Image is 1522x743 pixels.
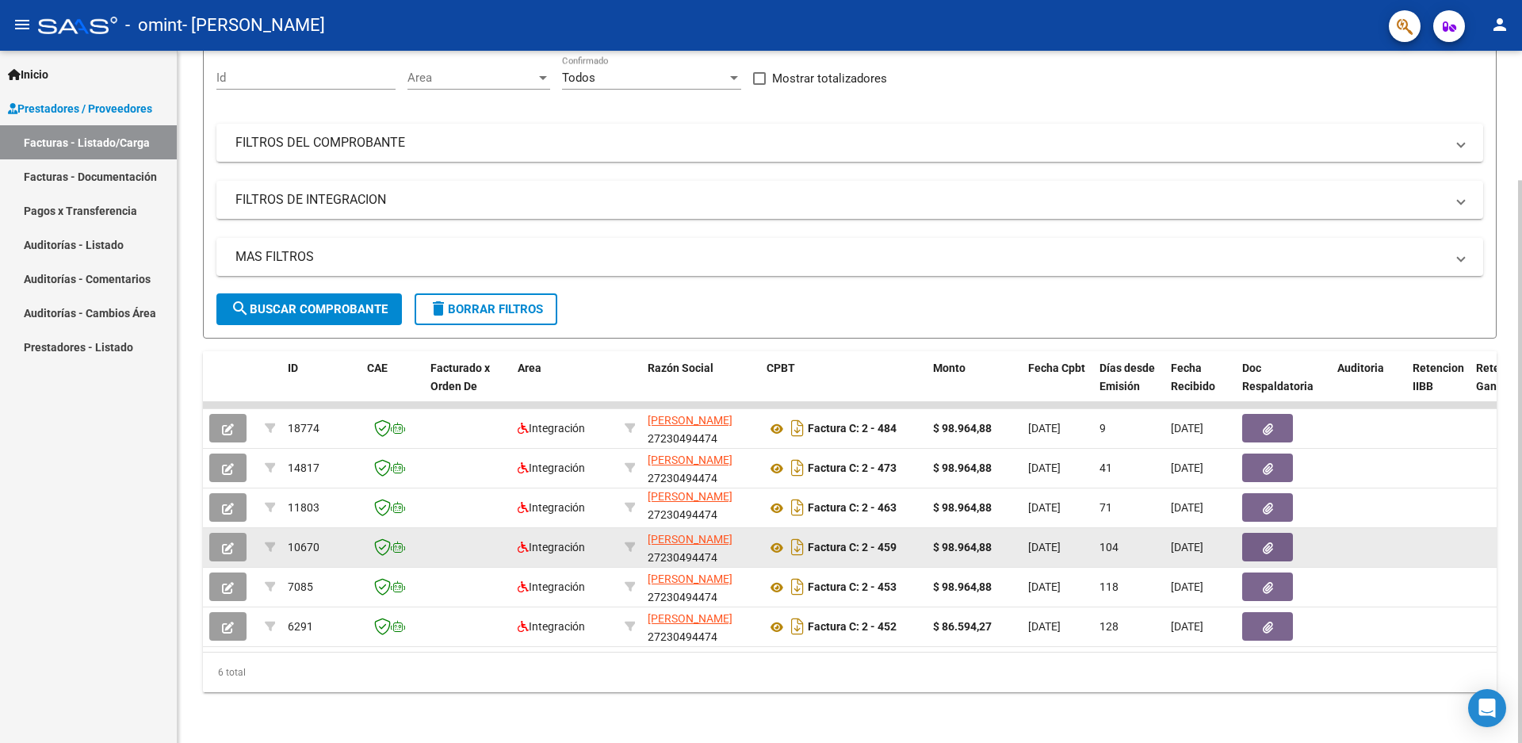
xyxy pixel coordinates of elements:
span: 10670 [288,541,319,553]
datatable-header-cell: Fecha Cpbt [1022,351,1093,421]
datatable-header-cell: Doc Respaldatoria [1236,351,1331,421]
strong: Factura C: 2 - 463 [808,502,897,515]
span: [PERSON_NAME] [648,454,732,466]
mat-icon: delete [429,299,448,318]
span: [PERSON_NAME] [648,612,732,625]
datatable-header-cell: Retencion IIBB [1406,351,1470,421]
datatable-header-cell: Area [511,351,618,421]
span: [DATE] [1171,620,1203,633]
span: [PERSON_NAME] [648,533,732,546]
datatable-header-cell: CAE [361,351,424,421]
strong: $ 98.964,88 [933,501,992,514]
span: [PERSON_NAME] [648,490,732,503]
i: Descargar documento [787,455,808,481]
datatable-header-cell: Días desde Emisión [1093,351,1164,421]
span: [DATE] [1171,541,1203,553]
span: 6291 [288,620,313,633]
div: 27230494474 [648,491,754,524]
mat-expansion-panel-header: MAS FILTROS [216,238,1483,276]
span: 71 [1099,501,1112,514]
span: Integración [518,422,585,435]
strong: $ 86.594,27 [933,620,992,633]
span: Fecha Recibido [1171,362,1215,393]
datatable-header-cell: Monto [927,351,1022,421]
span: Area [518,362,541,374]
button: Borrar Filtros [415,293,557,325]
mat-panel-title: FILTROS DEL COMPROBANTE [235,134,1445,151]
span: [DATE] [1028,422,1061,435]
div: 27230494474 [648,412,754,445]
span: Borrar Filtros [429,302,543,316]
span: CPBT [767,362,795,374]
span: 14817 [288,462,319,474]
span: [PERSON_NAME] [648,414,732,427]
strong: Factura C: 2 - 453 [808,581,897,594]
span: Prestadores / Proveedores [8,100,152,117]
strong: Factura C: 2 - 452 [808,621,897,634]
i: Descargar documento [787,495,808,520]
strong: $ 98.964,88 [933,580,992,593]
span: [DATE] [1171,422,1203,435]
span: Facturado x Orden De [430,362,490,393]
div: 27230494474 [648,610,754,643]
i: Descargar documento [787,614,808,639]
div: 27230494474 [648,451,754,484]
datatable-header-cell: Auditoria [1331,351,1406,421]
i: Descargar documento [787,534,808,560]
span: [DATE] [1028,501,1061,514]
mat-icon: menu [13,15,32,34]
span: [DATE] [1028,580,1061,593]
span: [DATE] [1171,462,1203,474]
mat-icon: person [1490,15,1509,34]
div: 27230494474 [648,570,754,603]
mat-expansion-panel-header: FILTROS DEL COMPROBANTE [216,124,1483,162]
span: Integración [518,580,585,593]
span: - omint [125,8,182,43]
mat-expansion-panel-header: FILTROS DE INTEGRACION [216,181,1483,219]
span: ID [288,362,298,374]
div: 27230494474 [648,530,754,564]
span: [DATE] [1171,501,1203,514]
span: Doc Respaldatoria [1242,362,1314,393]
datatable-header-cell: ID [281,351,361,421]
span: Auditoria [1337,362,1384,374]
strong: Factura C: 2 - 473 [808,462,897,475]
div: 6 total [203,653,1497,692]
span: [DATE] [1028,462,1061,474]
span: Fecha Cpbt [1028,362,1085,374]
strong: $ 98.964,88 [933,462,992,474]
span: - [PERSON_NAME] [182,8,325,43]
span: Mostrar totalizadores [772,69,887,88]
div: Open Intercom Messenger [1468,689,1506,727]
span: 104 [1099,541,1119,553]
button: Buscar Comprobante [216,293,402,325]
span: [DATE] [1028,620,1061,633]
datatable-header-cell: Facturado x Orden De [424,351,511,421]
span: 41 [1099,462,1112,474]
span: 128 [1099,620,1119,633]
datatable-header-cell: Fecha Recibido [1164,351,1236,421]
span: 18774 [288,422,319,435]
span: [PERSON_NAME] [648,573,732,585]
datatable-header-cell: CPBT [760,351,927,421]
span: Monto [933,362,966,374]
span: 118 [1099,580,1119,593]
span: [DATE] [1171,580,1203,593]
mat-panel-title: MAS FILTROS [235,248,1445,266]
span: Area [407,71,536,85]
span: 7085 [288,580,313,593]
span: Días desde Emisión [1099,362,1155,393]
span: Razón Social [648,362,713,374]
span: CAE [367,362,388,374]
mat-icon: search [231,299,250,318]
span: 11803 [288,501,319,514]
span: Retencion IIBB [1413,362,1464,393]
span: Integración [518,462,585,474]
i: Descargar documento [787,416,808,441]
span: Integración [518,501,585,514]
i: Descargar documento [787,574,808,599]
span: Inicio [8,66,48,83]
mat-panel-title: FILTROS DE INTEGRACION [235,191,1445,209]
span: 9 [1099,422,1106,435]
span: Todos [562,71,595,85]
